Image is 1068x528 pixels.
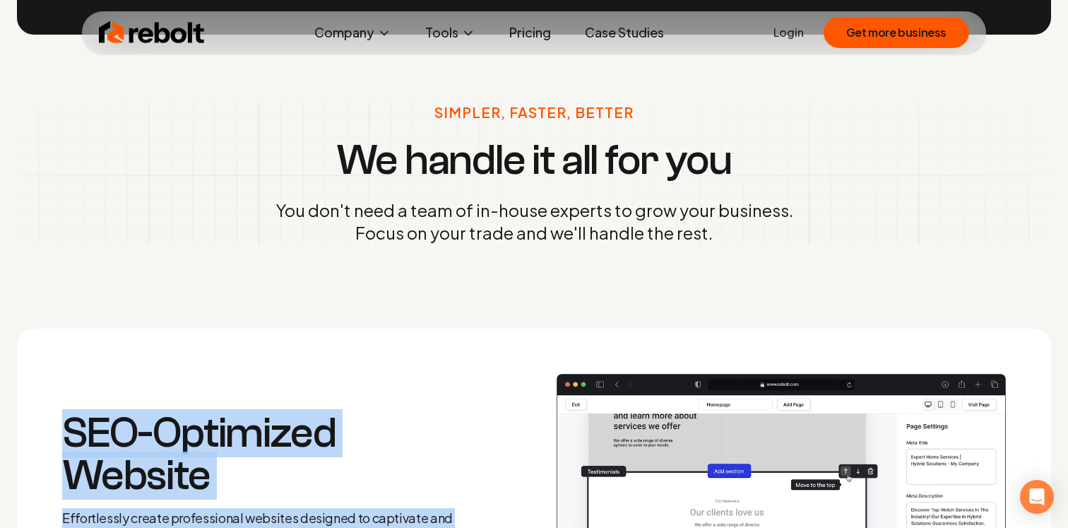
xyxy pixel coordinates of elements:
[303,18,403,47] button: Company
[1020,480,1054,514] div: Open Intercom Messenger
[434,102,634,122] p: Simpler, Faster, Better
[574,18,675,47] a: Case Studies
[773,24,804,41] a: Login
[99,18,205,47] img: Rebolt Logo
[414,18,487,47] button: Tools
[275,199,793,244] p: You don't need a team of in-house experts to grow your business. Focus on your trade and we'll ha...
[336,139,731,182] h3: We handle it all for you
[62,412,469,497] h3: SEO-Optimized Website
[498,18,562,47] a: Pricing
[824,17,969,48] button: Get more business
